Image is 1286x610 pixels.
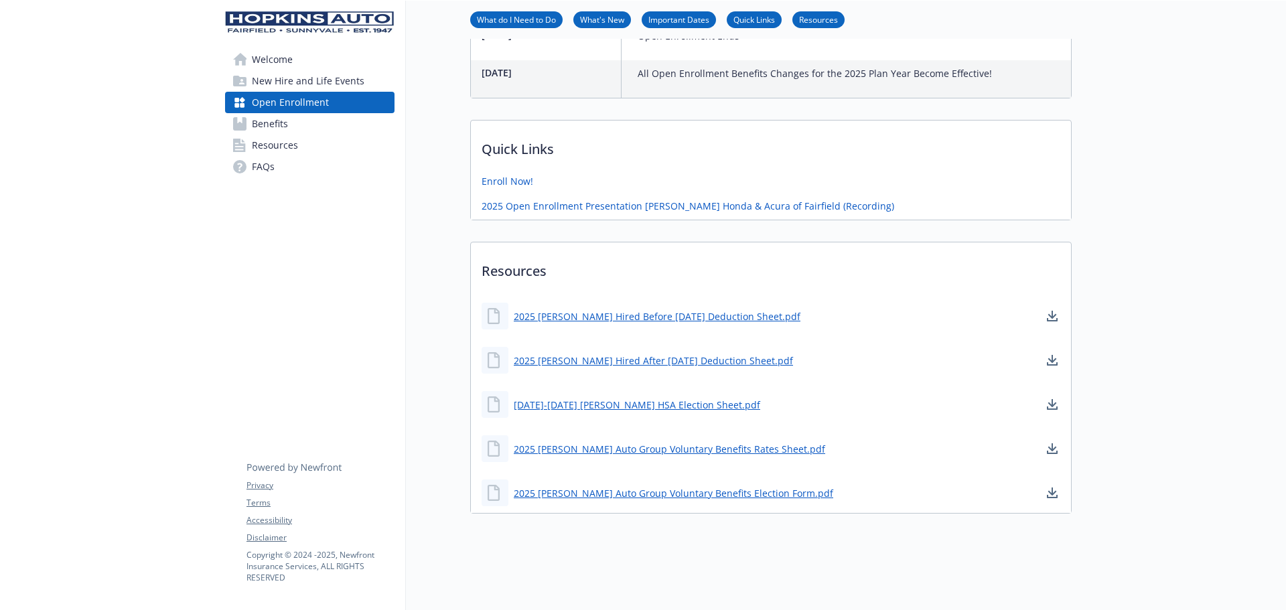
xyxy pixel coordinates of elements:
[642,13,716,25] a: Important Dates
[514,398,760,412] a: [DATE]-[DATE] [PERSON_NAME] HSA Election Sheet.pdf
[252,70,364,92] span: New Hire and Life Events
[1044,441,1060,457] a: download document
[470,13,563,25] a: What do I Need to Do
[225,156,395,177] a: FAQs
[246,514,394,526] a: Accessibility
[225,113,395,135] a: Benefits
[225,135,395,156] a: Resources
[482,199,894,213] a: 2025 Open Enrollment Presentation [PERSON_NAME] Honda & Acura of Fairfield (Recording)
[246,497,394,509] a: Terms
[471,121,1071,170] p: Quick Links
[471,242,1071,292] p: Resources
[1044,308,1060,324] a: download document
[1044,485,1060,501] a: download document
[246,549,394,583] p: Copyright © 2024 - 2025 , Newfront Insurance Services, ALL RIGHTS RESERVED
[252,135,298,156] span: Resources
[1044,352,1060,368] a: download document
[482,174,533,188] a: Enroll Now!
[792,13,845,25] a: Resources
[246,532,394,544] a: Disclaimer
[252,156,275,177] span: FAQs
[482,66,616,80] p: [DATE]
[252,49,293,70] span: Welcome
[573,13,631,25] a: What's New
[1044,396,1060,412] a: download document
[225,92,395,113] a: Open Enrollment
[225,70,395,92] a: New Hire and Life Events
[514,309,800,323] a: 2025 [PERSON_NAME] Hired Before [DATE] Deduction Sheet.pdf
[514,442,825,456] a: 2025 [PERSON_NAME] Auto Group Voluntary Benefits Rates Sheet.pdf
[727,13,782,25] a: Quick Links
[252,92,329,113] span: Open Enrollment
[638,66,992,82] p: All Open Enrollment Benefits Changes for the 2025 Plan Year Become Effective!
[225,49,395,70] a: Welcome
[246,479,394,491] a: Privacy
[514,354,793,368] a: 2025 [PERSON_NAME] Hired After [DATE] Deduction Sheet.pdf
[252,113,288,135] span: Benefits
[514,486,833,500] a: 2025 [PERSON_NAME] Auto Group Voluntary Benefits Election Form.pdf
